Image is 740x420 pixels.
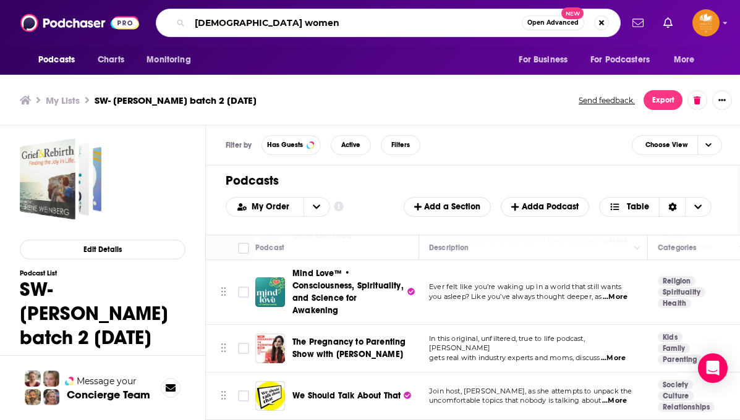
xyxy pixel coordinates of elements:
h1: Podcasts [226,173,712,188]
button: Adda Podcast [501,197,589,217]
a: Relationships [658,402,715,412]
span: Add a Section [414,201,480,212]
button: Column Actions [630,241,645,256]
img: User Profile [692,9,720,36]
button: open menu [30,48,91,72]
h3: Concierge Team [67,388,150,401]
img: Jules Profile [43,371,59,387]
a: Show notifications dropdown [658,12,678,33]
span: Toggle select row [238,287,249,298]
span: Toggle select row [238,343,249,354]
span: uncomfortable topics that nobody is talking about [429,396,601,405]
span: More [674,51,695,69]
button: open menu [138,48,206,72]
span: My Order [252,203,294,211]
button: open menu [510,48,583,72]
span: For Business [519,51,568,69]
h2: Choose List sort [226,197,330,217]
a: The Pregnancy to Parenting Show with [PERSON_NAME] [292,336,415,361]
button: Choose View [632,135,722,155]
img: Jon Profile [25,389,41,405]
span: Choose View [636,137,697,154]
span: gets real with industry experts and moms, discuss [429,353,600,362]
a: Family [658,343,690,353]
span: Has Guests [267,141,303,148]
div: Podcast [255,240,284,255]
span: ...More [603,292,627,302]
div: Sort Direction [659,198,685,216]
span: ...More [601,353,626,363]
button: Has Guests [262,135,321,155]
a: Culture [658,391,694,401]
button: Move [219,387,228,405]
button: Open AdvancedNew [522,15,584,30]
span: Add a Podcast [511,201,578,212]
a: My Lists [46,94,80,106]
span: Logged in as ShreveWilliams [692,9,720,36]
button: open menu [226,203,304,211]
a: Kids [658,332,683,342]
span: New [561,7,584,19]
span: Message your [77,375,137,387]
button: Active [331,135,371,155]
a: Show additional information [334,201,344,212]
a: Show notifications dropdown [627,12,649,33]
a: Religion [658,276,695,286]
span: Mind Love™ • Consciousness, Spirituality, and Science for Awakening [292,268,404,316]
img: We Should Talk About That [255,381,285,411]
span: Monitoring [147,51,190,69]
h3: Filter by [226,141,252,149]
span: Table [627,203,649,211]
img: The Pregnancy to Parenting Show with Elizabeth Joy [255,334,285,363]
span: you asleep? Like you’ve always thought deeper, as [429,292,602,301]
span: Active [341,141,360,148]
button: Show profile menu [692,9,720,36]
img: Barbara Profile [43,389,59,405]
span: We Should Talk About That [292,390,401,401]
span: Toggle select row [238,390,249,401]
a: Health [658,298,691,308]
button: Add a Section [404,197,491,217]
span: Open Advanced [527,20,579,26]
button: Filters [381,135,420,155]
button: open menu [304,198,330,216]
span: The Pregnancy to Parenting Show with [PERSON_NAME] [292,337,406,359]
a: Spirituality [658,287,705,297]
span: ...More [602,396,627,406]
span: In this original, unfiltered, true to life podcast, [PERSON_NAME] [429,334,585,353]
input: Search podcasts, credits, & more... [190,13,522,33]
button: Export [644,90,683,110]
a: Charts [90,48,132,72]
a: We Should Talk About That [292,390,411,402]
img: Mind Love™ • Consciousness, Spirituality, and Science for Awakening [255,277,285,307]
span: Join host, [PERSON_NAME], as she attempts to unpack the [429,387,632,395]
span: For Podcasters [590,51,650,69]
h3: SW- [PERSON_NAME] batch 2 [DATE] [95,94,257,106]
a: SW- Miya Sacks batch 2 5/7/24 [20,138,101,220]
span: Ever felt like you’re waking up in a world that still wants [429,282,621,291]
span: Filters [391,141,410,148]
a: Society [658,380,693,390]
img: Podchaser - Follow, Share and Rate Podcasts [20,11,139,35]
button: Choose View [599,197,712,217]
span: Charts [98,51,124,69]
div: Open Intercom Messenger [698,353,728,383]
button: Show More Button [712,90,732,110]
img: Sydney Profile [25,371,41,387]
span: Podcasts [38,51,75,69]
button: Move [219,283,228,301]
a: Mind Love™ • Consciousness, Spirituality, and Science for Awakening [292,267,415,317]
h1: SW- [PERSON_NAME] batch 2 [DATE] [20,277,185,350]
h3: Podcast List [20,269,185,277]
a: Parenting [658,355,702,364]
button: Edit Details [20,240,185,259]
div: Search podcasts, credits, & more... [156,9,621,37]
